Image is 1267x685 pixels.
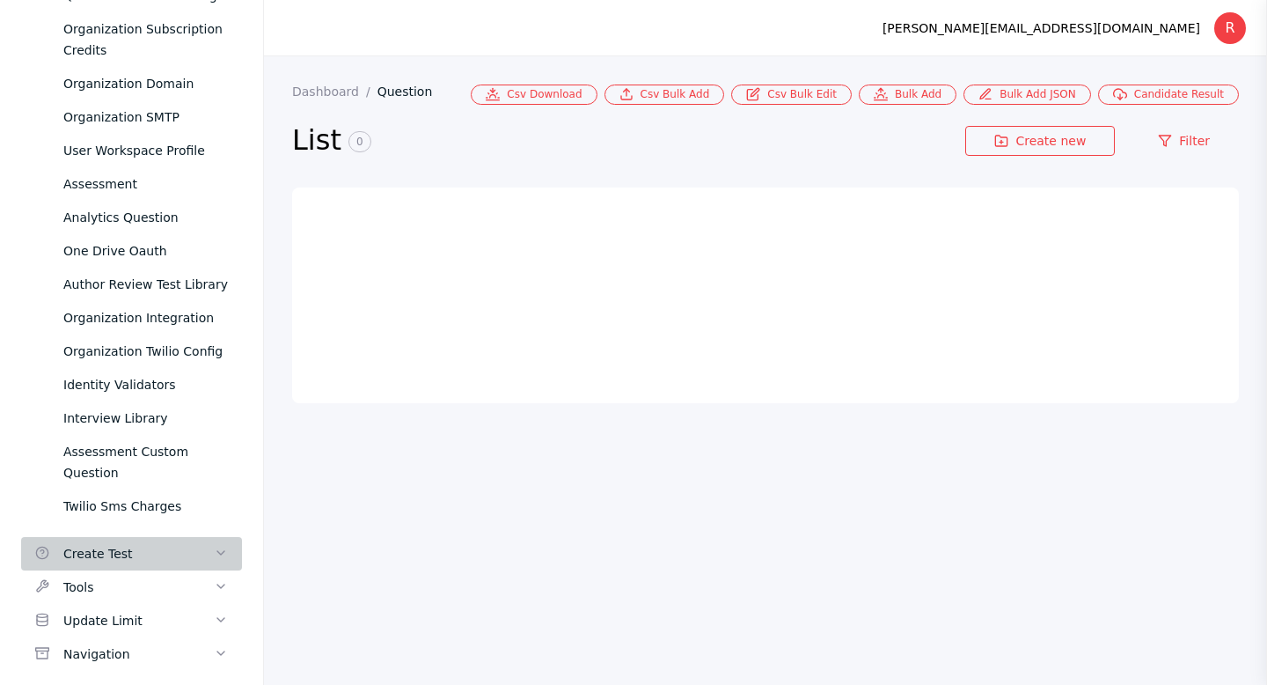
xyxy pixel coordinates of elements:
div: Organization Twilio Config [63,341,228,362]
div: Create Test [63,543,214,564]
div: Assessment [63,173,228,195]
a: Assessment Custom Question [21,435,242,490]
a: Create new [965,126,1115,156]
a: Bulk Add JSON [963,85,1091,105]
a: Filter [1129,126,1239,156]
div: Tools [63,577,214,598]
a: Identity Validators [21,368,242,401]
a: Dashboard [292,85,377,99]
a: Csv Bulk Add [604,85,725,105]
div: Identity Validators [63,374,228,395]
a: Organization Subscription Credits [21,12,242,67]
div: Organization Subscription Credits [63,18,228,61]
div: One Drive Oauth [63,240,228,261]
a: Assessment [21,167,242,201]
a: Organization Domain [21,67,242,100]
a: Bulk Add [859,85,956,105]
a: One Drive Oauth [21,234,242,268]
span: 0 [348,131,371,152]
div: [PERSON_NAME][EMAIL_ADDRESS][DOMAIN_NAME] [883,18,1200,39]
div: Organization Integration [63,307,228,328]
div: Author Review Test Library [63,274,228,295]
a: Question [377,85,447,99]
a: Interview Library [21,401,242,435]
div: Update Limit [63,610,214,631]
a: Candidate Result [1098,85,1239,105]
a: Csv Bulk Edit [731,85,852,105]
a: Csv Download [471,85,597,105]
a: Organization Twilio Config [21,335,242,368]
a: Author Review Test Library [21,268,242,301]
div: User Workspace Profile [63,140,228,161]
div: Navigation [63,644,214,665]
div: Assessment Custom Question [63,441,228,483]
a: User Workspace Profile [21,134,242,167]
a: Twilio Sms Charges [21,490,242,523]
div: Twilio Sms Charges [63,496,228,517]
a: Analytics Question [21,201,242,234]
div: Interview Library [63,408,228,429]
h2: List [292,122,965,159]
div: Organization SMTP [63,107,228,128]
a: Organization Integration [21,301,242,335]
div: Analytics Question [63,207,228,228]
div: R [1214,12,1246,44]
a: Organization SMTP [21,100,242,134]
div: Organization Domain [63,73,228,94]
